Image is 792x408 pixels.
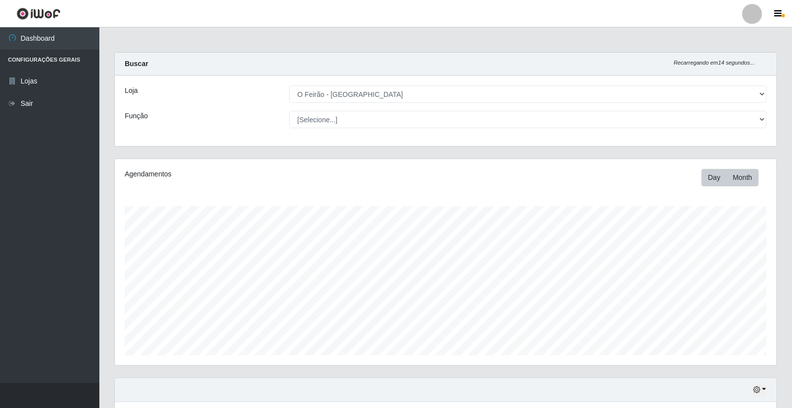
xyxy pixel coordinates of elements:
[125,169,384,179] div: Agendamentos
[702,169,767,186] div: Toolbar with button groups
[125,60,148,68] strong: Buscar
[125,85,138,96] label: Loja
[16,7,61,20] img: CoreUI Logo
[125,111,148,121] label: Função
[702,169,759,186] div: First group
[674,60,755,66] i: Recarregando em 14 segundos...
[726,169,759,186] button: Month
[702,169,727,186] button: Day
